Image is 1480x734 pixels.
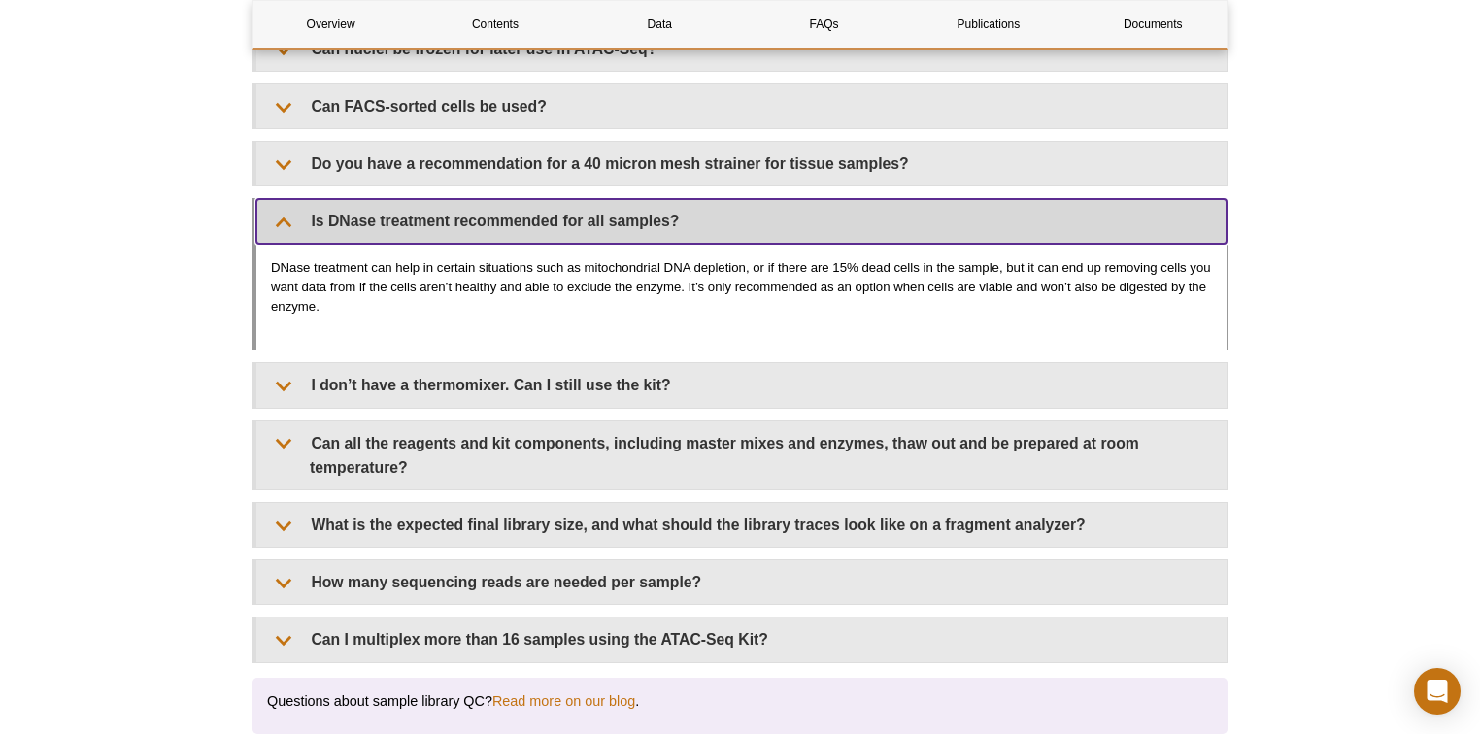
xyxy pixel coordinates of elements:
summary: I don’t have a thermomixer. Can I still use the kit? [256,363,1227,407]
p: DNase treatment can help in certain situations such as mitochondrial DNA depletion, or if there a... [271,258,1212,317]
summary: Can I multiplex more than 16 samples using the ATAC-Seq Kit? [256,617,1227,661]
a: Data [583,1,737,48]
a: Documents [1076,1,1230,48]
a: FAQs [747,1,901,48]
div: Open Intercom Messenger [1414,668,1461,715]
a: Overview [253,1,408,48]
h4: Questions about sample library QC? . [267,692,1213,710]
a: Read more on our blog [492,692,635,710]
summary: What is the expected final library size, and what should the library traces look like on a fragme... [256,503,1227,547]
summary: Can all the reagents and kit components, including master mixes and enzymes, thaw out and be prep... [256,421,1227,489]
a: Publications [911,1,1065,48]
summary: Do you have a recommendation for a 40 micron mesh strainer for tissue samples? [256,142,1227,185]
summary: Is DNase treatment recommended for all samples? [256,199,1227,243]
summary: Can FACS-sorted cells be used? [256,84,1227,128]
summary: How many sequencing reads are needed per sample? [256,560,1227,604]
a: Contents [418,1,572,48]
